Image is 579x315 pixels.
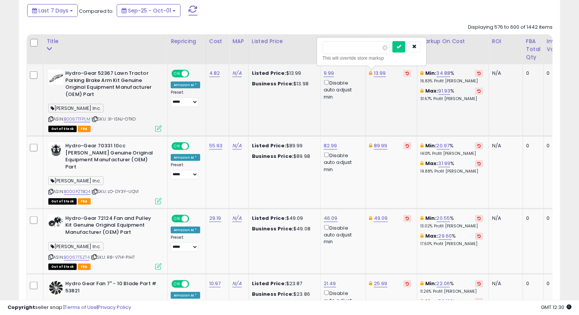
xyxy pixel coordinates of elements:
[374,142,388,150] a: 89.99
[324,79,360,100] div: Disable auto adjust min
[252,153,293,160] b: Business Price:
[232,142,241,150] a: N/A
[171,154,200,161] div: Amazon AI *
[117,4,181,17] button: Sep-25 - Oct-01
[232,37,245,45] div: MAP
[252,142,286,149] b: Listed Price:
[171,90,200,107] div: Preset:
[437,69,451,77] a: 34.88
[437,280,450,287] a: 22.06
[547,70,566,77] div: 0
[209,142,223,150] a: 55.93
[64,188,90,195] a: B000PZTBQ4
[420,151,483,156] p: 14.13% Profit [PERSON_NAME]
[252,80,315,87] div: $13.98
[252,290,293,298] b: Business Price:
[252,215,286,222] b: Listed Price:
[128,7,171,14] span: Sep-25 - Oct-01
[438,87,451,95] a: 91.93
[78,264,91,270] span: FBA
[48,215,162,269] div: ASIN:
[64,254,90,261] a: B0067T5ZT4
[209,280,221,287] a: 10.97
[526,215,538,222] div: 0
[252,225,315,232] div: $49.08
[492,142,517,149] div: N/A
[420,142,483,156] div: %
[8,304,35,311] strong: Copyright
[425,280,437,287] b: Min:
[420,280,483,294] div: %
[324,289,360,311] div: Disable auto adjust min
[172,71,182,77] span: ON
[526,37,540,61] div: FBA Total Qty
[252,142,315,149] div: $89.99
[526,70,538,77] div: 0
[48,280,63,295] img: 516AwWEfeJL._SL40_.jpg
[171,37,203,45] div: Repricing
[324,215,338,222] a: 46.09
[420,215,483,229] div: %
[252,215,315,222] div: $49.09
[48,264,77,270] span: All listings that are currently out of stock and unavailable for purchase on Amazon
[492,37,520,45] div: ROI
[232,69,241,77] a: N/A
[547,37,569,53] div: Inv. value
[420,88,483,102] div: %
[425,160,438,167] b: Max:
[252,280,315,287] div: $23.87
[420,70,483,84] div: %
[374,215,388,222] a: 49.09
[91,188,139,195] span: | SKU: LO-DY3Y-UQV1
[425,215,437,222] b: Min:
[420,71,423,76] i: This overrides the store level min markup for this listing
[65,304,97,311] a: Terms of Use
[526,142,538,149] div: 0
[420,224,483,229] p: 13.02% Profit [PERSON_NAME]
[252,69,286,77] b: Listed Price:
[188,143,200,150] span: OFF
[323,54,421,62] div: This will override store markup
[477,89,481,93] i: Revert to store-level Max Markup
[547,215,566,222] div: 0
[171,82,200,88] div: Amazon AI *
[65,142,157,172] b: Hydro-Gear 70331 10cc [PERSON_NAME] Genuine Original Equipment Manufacturer (OEM) Part
[477,71,481,75] i: Revert to store-level Min Markup
[252,37,317,45] div: Listed Price
[171,292,200,299] div: Amazon AI *
[46,37,164,45] div: Title
[48,176,103,185] span: [PERSON_NAME] Inc.
[252,280,286,287] b: Listed Price:
[171,235,200,252] div: Preset:
[48,242,103,251] span: [PERSON_NAME] Inc.
[425,232,438,239] b: Max:
[324,69,334,77] a: 9.99
[324,151,360,173] div: Disable auto adjust min
[48,70,63,85] img: 31JTdPQEUaL._SL40_.jpg
[547,280,566,287] div: 0
[48,70,162,131] div: ASIN:
[547,142,566,149] div: 0
[420,88,423,93] i: This overrides the store level max markup for this listing
[438,232,452,240] a: 29.60
[420,241,483,247] p: 17.60% Profit [PERSON_NAME]
[64,116,90,122] a: B0067TFPLM
[65,280,157,296] b: Hydro Gear Fan 7" - 10 Blade Part # 53821
[8,304,131,311] div: seller snap | |
[324,142,337,150] a: 82.99
[526,280,538,287] div: 0
[48,142,63,157] img: 31+nhwQfreL._SL40_.jpg
[232,280,241,287] a: N/A
[172,143,182,150] span: ON
[188,71,200,77] span: OFF
[78,126,91,132] span: FBA
[171,227,200,233] div: Amazon AI *
[420,37,486,45] div: Markup on Cost
[252,291,315,298] div: $23.86
[420,233,483,247] div: %
[425,69,437,77] b: Min:
[65,70,157,100] b: Hydro-Gear 52367 Lawn Tractor Parking Brake Arm Kit Genuine Original Equipment Manufacturer (OEM)...
[48,198,77,205] span: All listings that are currently out of stock and unavailable for purchase on Amazon
[252,153,315,160] div: $89.98
[91,116,136,122] span: | SKU: 3I-ISNJ-OTKO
